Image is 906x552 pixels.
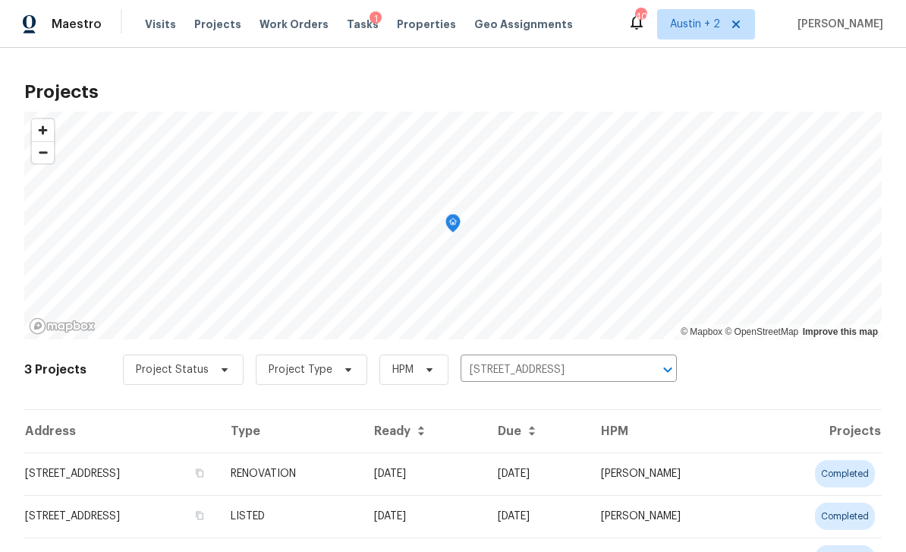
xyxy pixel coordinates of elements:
th: HPM [589,410,755,453]
td: [DATE] [362,453,486,495]
span: Properties [397,17,456,32]
button: Zoom out [32,141,54,163]
a: Mapbox homepage [29,317,96,335]
span: Zoom out [32,142,54,163]
span: Maestro [52,17,102,32]
td: [DATE] [362,495,486,538]
span: Austin + 2 [670,17,720,32]
td: [PERSON_NAME] [589,495,755,538]
div: completed [815,460,875,487]
th: Ready [362,410,486,453]
th: Projects [756,410,882,453]
span: Projects [194,17,241,32]
button: Zoom in [32,119,54,141]
td: [STREET_ADDRESS] [24,495,219,538]
div: 40 [635,9,646,24]
td: [STREET_ADDRESS] [24,453,219,495]
a: OpenStreetMap [725,326,798,337]
div: completed [815,503,875,530]
span: Project Type [269,362,332,377]
span: Geo Assignments [474,17,573,32]
canvas: Map [24,112,882,339]
td: LISTED [219,495,362,538]
a: Improve this map [803,326,878,337]
span: Tasks [347,19,379,30]
td: [DATE] [486,495,589,538]
h2: Projects [24,84,882,99]
td: [PERSON_NAME] [589,453,755,495]
button: Copy Address [193,466,206,480]
div: Map marker [445,214,461,238]
button: Copy Address [193,509,206,522]
span: Project Status [136,362,209,377]
td: [DATE] [486,453,589,495]
span: Work Orders [260,17,329,32]
th: Address [24,410,219,453]
span: [PERSON_NAME] [791,17,883,32]
a: Mapbox [681,326,722,337]
span: HPM [392,362,414,377]
span: Visits [145,17,176,32]
th: Type [219,410,362,453]
button: Open [657,359,678,380]
td: RENOVATION [219,453,362,495]
h2: 3 Projects [24,362,87,377]
input: Search projects [461,358,634,382]
th: Due [486,410,589,453]
div: 1 [370,11,382,27]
